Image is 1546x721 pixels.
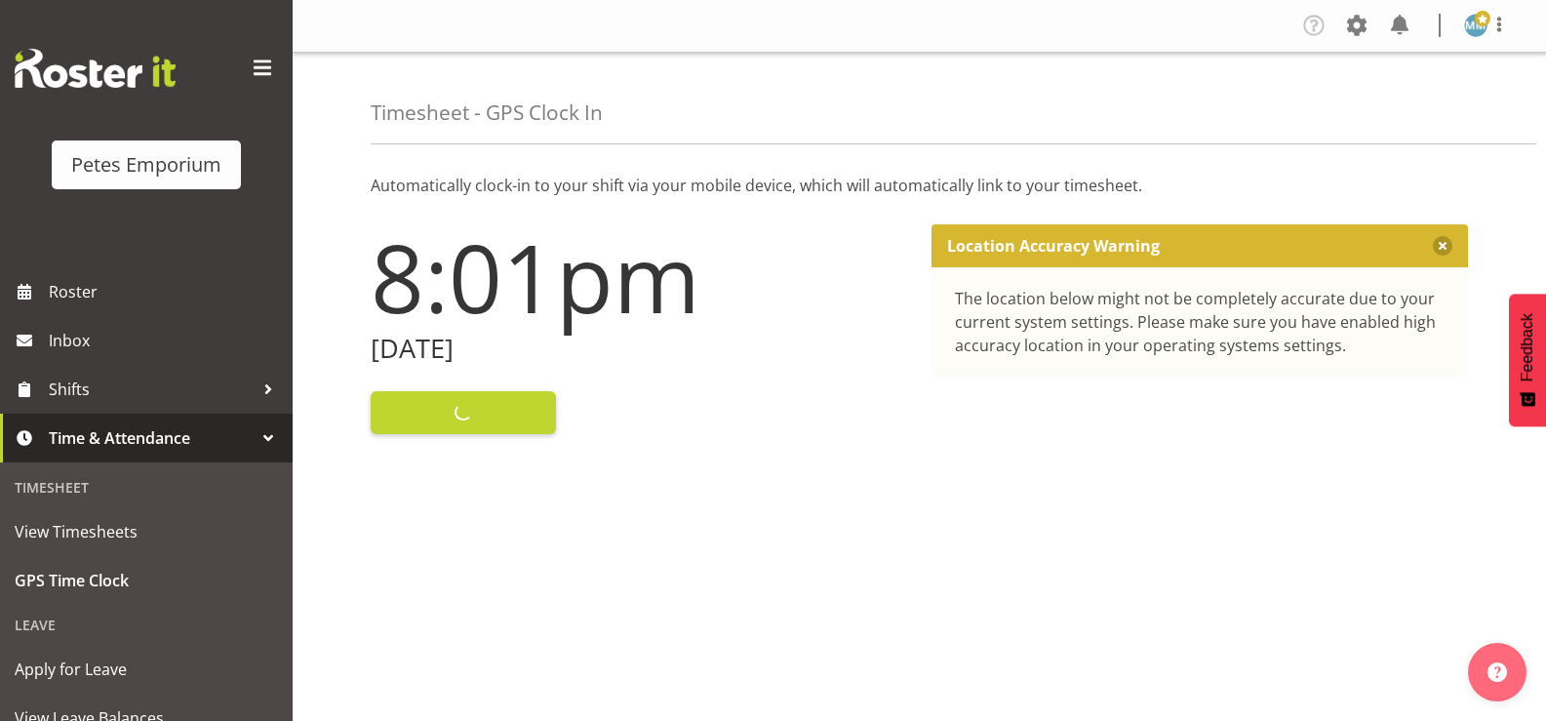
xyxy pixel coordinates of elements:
[1519,313,1536,381] span: Feedback
[15,49,176,88] img: Rosterit website logo
[5,605,288,645] div: Leave
[371,224,908,330] h1: 8:01pm
[1509,294,1546,426] button: Feedback - Show survey
[5,467,288,507] div: Timesheet
[15,517,278,546] span: View Timesheets
[947,236,1160,256] p: Location Accuracy Warning
[371,101,603,124] h4: Timesheet - GPS Clock In
[15,655,278,684] span: Apply for Leave
[5,507,288,556] a: View Timesheets
[1433,236,1452,256] button: Close message
[49,375,254,404] span: Shifts
[49,423,254,453] span: Time & Attendance
[49,326,283,355] span: Inbox
[1464,14,1487,37] img: mandy-mosley3858.jpg
[49,277,283,306] span: Roster
[371,334,908,364] h2: [DATE]
[955,287,1446,357] div: The location below might not be completely accurate due to your current system settings. Please m...
[5,645,288,694] a: Apply for Leave
[371,174,1468,197] p: Automatically clock-in to your shift via your mobile device, which will automatically link to you...
[71,150,221,180] div: Petes Emporium
[15,566,278,595] span: GPS Time Clock
[5,556,288,605] a: GPS Time Clock
[1487,662,1507,682] img: help-xxl-2.png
